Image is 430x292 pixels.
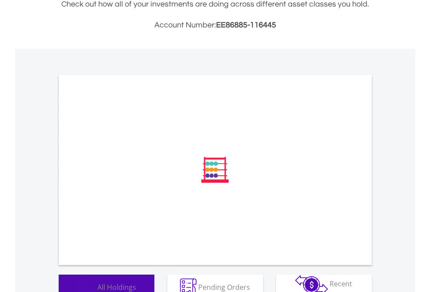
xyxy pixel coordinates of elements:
[97,282,136,292] span: All Holdings
[59,19,372,31] h3: Account Number:
[198,282,250,292] span: Pending Orders
[216,21,276,29] span: EE86885-116445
